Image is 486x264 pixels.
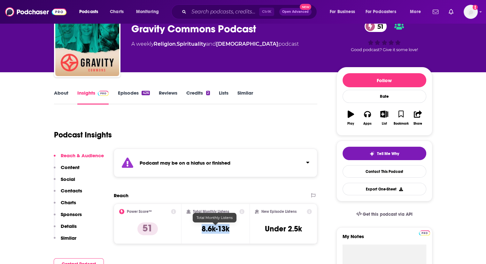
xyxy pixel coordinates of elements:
button: open menu [75,7,106,17]
span: 51 [371,21,387,32]
a: Episodes426 [118,90,150,105]
a: Charts [106,7,127,17]
a: Similar [237,90,253,105]
p: Content [61,164,80,170]
a: Show notifications dropdown [446,6,456,17]
button: Follow [343,73,426,87]
p: Sponsors [61,211,82,217]
h2: Power Score™ [127,209,152,214]
p: Reach & Audience [61,152,104,159]
button: open menu [405,7,429,17]
a: 51 [365,21,387,32]
div: 51Good podcast? Give it some love! [336,17,432,56]
a: Get this podcast via API [351,206,418,222]
div: Play [347,122,354,126]
span: , [176,41,177,47]
button: Social [54,176,75,188]
button: Play [343,106,359,129]
span: Monitoring [136,7,159,16]
span: Good podcast? Give it some love! [351,47,418,52]
span: Podcasts [79,7,98,16]
p: Contacts [61,188,82,194]
img: Podchaser Pro [98,91,109,96]
div: Apps [363,122,372,126]
button: Reach & Audience [54,152,104,164]
div: Search podcasts, credits, & more... [177,4,323,19]
button: Share [409,106,426,129]
a: Reviews [159,90,177,105]
div: A weekly podcast [131,40,299,48]
button: open menu [361,7,405,17]
div: Share [413,122,422,126]
span: Open Advanced [282,10,309,13]
section: Click to expand status details [114,149,318,177]
a: Spirituality [177,41,206,47]
button: Similar [54,235,76,247]
button: Show profile menu [464,5,478,19]
p: Details [61,223,77,229]
a: [DEMOGRAPHIC_DATA] [216,41,278,47]
button: Bookmark [393,106,409,129]
div: Rate [343,90,426,103]
div: List [382,122,387,126]
label: My Notes [343,233,426,245]
span: For Business [330,7,355,16]
button: Details [54,223,77,235]
button: tell me why sparkleTell Me Why [343,147,426,160]
span: Get this podcast via API [363,212,412,217]
a: Contact This Podcast [343,165,426,178]
a: Lists [219,90,228,105]
span: Logged in as Lydia_Gustafson [464,5,478,19]
button: Sponsors [54,211,82,223]
button: Content [54,164,80,176]
button: open menu [325,7,363,17]
p: Social [61,176,75,182]
p: Similar [61,235,76,241]
h1: Podcast Insights [54,130,112,140]
span: and [206,41,216,47]
button: List [376,106,392,129]
span: New [300,4,311,10]
img: User Profile [464,5,478,19]
a: Credits2 [186,90,210,105]
button: Contacts [54,188,82,199]
button: Apps [359,106,376,129]
span: For Podcasters [366,7,396,16]
img: Podchaser - Follow, Share and Rate Podcasts [5,6,66,18]
div: 426 [142,91,150,95]
h3: Under 2.5k [265,224,302,234]
a: Show notifications dropdown [430,6,441,17]
span: Ctrl K [259,8,274,16]
p: Charts [61,199,76,206]
input: Search podcasts, credits, & more... [189,7,259,17]
img: Gravity Commons Podcast [55,12,119,76]
a: InsightsPodchaser Pro [77,90,109,105]
img: Podchaser Pro [419,230,430,236]
a: Religion [154,41,176,47]
span: Tell Me Why [377,151,399,156]
strong: Podcast may be on a hiatus or finished [140,160,230,166]
div: 2 [206,91,210,95]
button: Export One-Sheet [343,183,426,195]
p: 51 [137,222,158,235]
span: Charts [110,7,124,16]
button: Open AdvancedNew [279,8,312,16]
h2: New Episode Listens [261,209,297,214]
a: About [54,90,68,105]
img: tell me why sparkle [369,151,374,156]
button: Charts [54,199,76,211]
span: More [410,7,421,16]
h2: Reach [114,192,128,198]
h3: 8.6k-13k [202,224,229,234]
h2: Total Monthly Listens [193,209,229,214]
button: open menu [132,7,167,17]
span: Total Monthly Listens [197,215,233,220]
a: Pro website [419,229,430,236]
svg: Add a profile image [473,5,478,10]
div: Bookmark [393,122,408,126]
